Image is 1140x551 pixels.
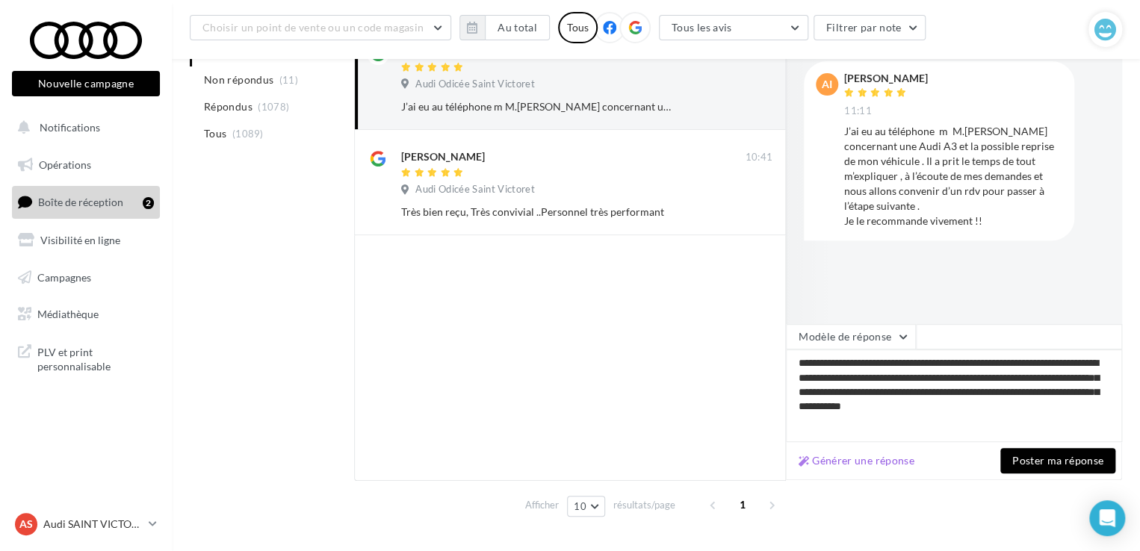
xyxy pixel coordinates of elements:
[9,149,163,181] a: Opérations
[190,15,451,40] button: Choisir un point de vente ou un code magasin
[9,262,163,293] a: Campagnes
[37,270,91,283] span: Campagnes
[19,517,33,532] span: AS
[485,15,550,40] button: Au total
[12,510,160,538] a: AS Audi SAINT VICTORET
[525,498,559,512] span: Afficher
[232,128,264,140] span: (1089)
[9,299,163,330] a: Médiathèque
[844,105,872,118] span: 11:11
[40,121,100,134] span: Notifications
[415,183,534,196] span: Audi Odicée Saint Victoret
[12,71,160,96] button: Nouvelle campagne
[37,342,154,374] span: PLV et print personnalisable
[415,78,534,91] span: Audi Odicée Saint Victoret
[814,15,926,40] button: Filtrer par note
[204,126,226,141] span: Tous
[459,15,550,40] button: Au total
[202,21,424,34] span: Choisir un point de vente ou un code magasin
[659,15,808,40] button: Tous les avis
[143,197,154,209] div: 2
[822,77,832,92] span: AI
[672,21,732,34] span: Tous les avis
[9,336,163,380] a: PLV et print personnalisable
[37,308,99,320] span: Médiathèque
[793,452,920,470] button: Générer une réponse
[567,496,605,517] button: 10
[1089,500,1125,536] div: Open Intercom Messenger
[43,517,143,532] p: Audi SAINT VICTORET
[558,12,598,43] div: Tous
[258,101,289,113] span: (1078)
[574,500,586,512] span: 10
[401,205,675,220] div: Très bien reçu, Très convivial ..Personnel très performant
[40,234,120,246] span: Visibilité en ligne
[204,72,273,87] span: Non répondus
[731,493,755,517] span: 1
[9,225,163,256] a: Visibilité en ligne
[9,186,163,218] a: Boîte de réception2
[844,124,1062,228] div: J’ai eu au téléphone m M.[PERSON_NAME] concernant une Audi A3 et la possible reprise de mon véhic...
[745,151,772,164] span: 10:41
[39,158,91,171] span: Opérations
[279,74,298,86] span: (11)
[786,324,916,349] button: Modèle de réponse
[844,73,928,84] div: [PERSON_NAME]
[1000,448,1115,473] button: Poster ma réponse
[613,498,675,512] span: résultats/page
[401,149,485,164] div: [PERSON_NAME]
[401,99,675,114] div: J’ai eu au téléphone m M.[PERSON_NAME] concernant une Audi A3 et la possible reprise de mon véhic...
[9,112,157,143] button: Notifications
[204,99,253,114] span: Répondus
[38,196,123,208] span: Boîte de réception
